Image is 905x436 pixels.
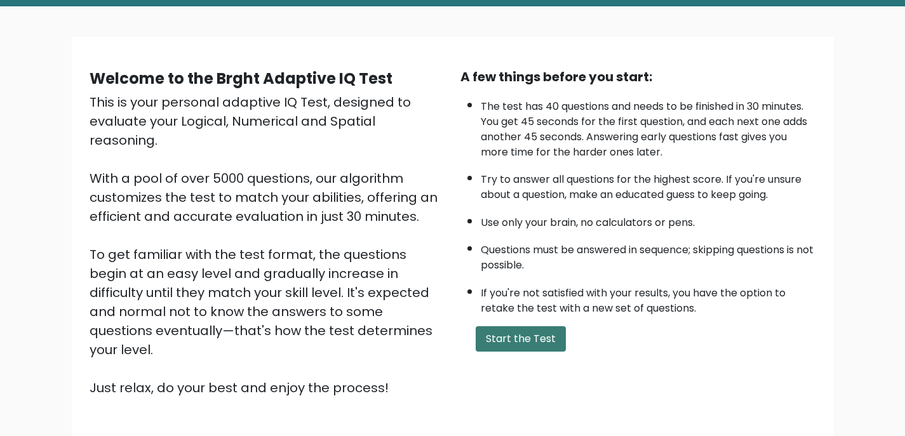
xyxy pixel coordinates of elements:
div: A few things before you start: [460,67,816,86]
li: Use only your brain, no calculators or pens. [481,209,816,230]
div: This is your personal adaptive IQ Test, designed to evaluate your Logical, Numerical and Spatial ... [90,93,445,397]
b: Welcome to the Brght Adaptive IQ Test [90,68,392,89]
li: If you're not satisfied with your results, you have the option to retake the test with a new set ... [481,279,816,316]
li: Questions must be answered in sequence; skipping questions is not possible. [481,236,816,273]
li: Try to answer all questions for the highest score. If you're unsure about a question, make an edu... [481,166,816,202]
button: Start the Test [476,326,566,352]
li: The test has 40 questions and needs to be finished in 30 minutes. You get 45 seconds for the firs... [481,93,816,160]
